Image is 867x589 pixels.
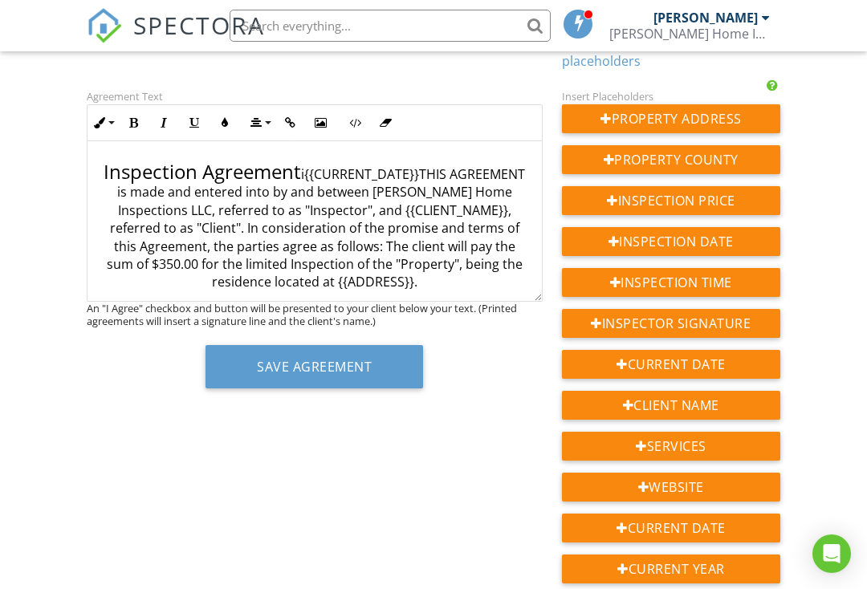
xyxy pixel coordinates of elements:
button: Bold (⌘B) [118,108,149,138]
div: Gibson Home Inspections LLC [609,26,770,42]
div: Services [562,432,780,461]
div: Website [562,473,780,502]
div: Current Date [562,350,780,379]
div: An "I Agree" checkbox and button will be presented to your client below your text. (Printed agree... [87,302,543,327]
p: i{{CURRENT_DATE}}THIS AGREEMENT is made and entered into by and between [PERSON_NAME] Home Inspec... [100,160,529,291]
div: Property County [562,145,780,174]
button: Underline (⌘U) [179,108,210,138]
label: Agreement Text [87,89,163,104]
button: Italic (⌘I) [149,108,179,138]
div: [PERSON_NAME] [653,10,758,26]
a: SPECTORA [87,22,265,55]
div: Open Intercom Messenger [812,534,851,573]
div: Inspection Time [562,268,780,297]
button: Code View [340,108,370,138]
div: Property Address [562,104,780,133]
span: Inspection Agreement [104,158,301,185]
button: Align [244,108,275,138]
button: Clear Formatting [370,108,401,138]
a: Full list of [PERSON_NAME]'s placeholders [562,35,731,70]
input: Search everything... [230,10,551,42]
button: Insert Link (⌘K) [275,108,305,138]
img: The Best Home Inspection Software - Spectora [87,8,122,43]
label: Insert Placeholders [562,89,653,104]
div: Inspection Price [562,186,780,215]
button: Colors [210,108,240,138]
div: Inspector Signature [562,309,780,338]
button: Save Agreement [206,345,423,388]
div: Inspection Date [562,227,780,256]
span: SPECTORA [133,8,265,42]
button: Insert Image (⌘P) [305,108,336,138]
div: Client Name [562,391,780,420]
button: Inline Style [88,108,118,138]
div: Current Year [562,554,780,583]
p: 2. The Inspector will perform a visual inspection and prepare a written report of the apparent co... [100,298,529,424]
div: Current Date [562,514,780,542]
